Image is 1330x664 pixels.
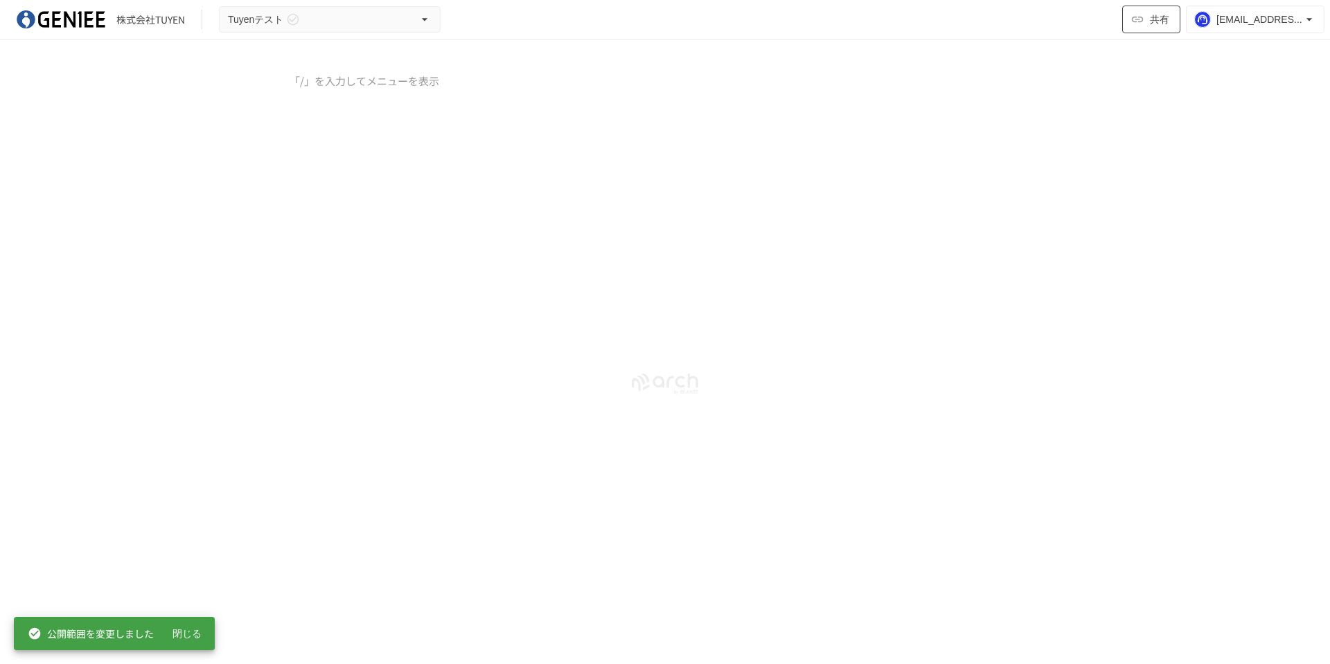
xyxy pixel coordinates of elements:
div: [EMAIL_ADDRESS][DOMAIN_NAME] [1216,11,1302,28]
span: Tuyenテスト [228,11,283,28]
button: 共有 [1122,6,1180,33]
img: mDIuM0aA4TOBKl0oB3pspz7XUBGXdoniCzRRINgIxkl [17,8,105,30]
div: 公開範囲を変更しました [28,621,154,646]
button: [EMAIL_ADDRESS][DOMAIN_NAME] [1186,6,1324,33]
div: 株式会社TUYEN [116,12,185,27]
button: Tuyenテスト [219,6,441,33]
button: 閉じる [165,621,209,647]
span: 共有 [1150,12,1169,27]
